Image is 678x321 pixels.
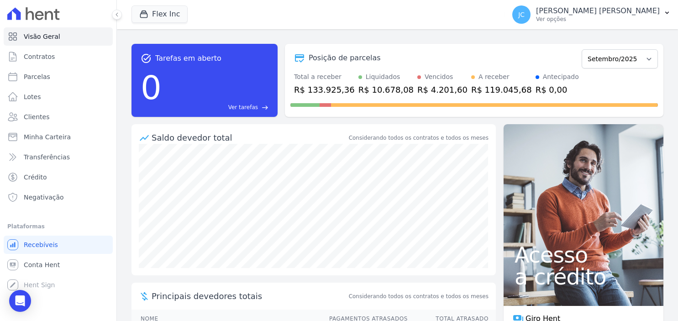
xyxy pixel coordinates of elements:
[294,72,355,82] div: Total a receber
[4,148,113,166] a: Transferências
[24,240,58,249] span: Recebíveis
[309,53,381,63] div: Posição de parcelas
[152,132,347,144] div: Saldo devedor total
[349,134,489,142] div: Considerando todos os contratos e todos os meses
[141,53,152,64] span: task_alt
[9,290,31,312] div: Open Intercom Messenger
[228,103,258,111] span: Ver tarefas
[4,128,113,146] a: Minha Carteira
[4,47,113,66] a: Contratos
[471,84,532,96] div: R$ 119.045,68
[24,193,64,202] span: Negativação
[294,84,355,96] div: R$ 133.925,36
[4,188,113,206] a: Negativação
[24,153,70,162] span: Transferências
[165,103,268,111] a: Ver tarefas east
[425,72,453,82] div: Vencidos
[358,84,414,96] div: R$ 10.678,08
[4,168,113,186] a: Crédito
[4,88,113,106] a: Lotes
[24,260,60,269] span: Conta Hent
[4,27,113,46] a: Visão Geral
[4,68,113,86] a: Parcelas
[4,108,113,126] a: Clientes
[515,244,652,266] span: Acesso
[24,32,60,41] span: Visão Geral
[24,52,55,61] span: Contratos
[536,6,660,16] p: [PERSON_NAME] [PERSON_NAME]
[543,72,579,82] div: Antecipado
[4,236,113,254] a: Recebíveis
[24,92,41,101] span: Lotes
[24,132,71,142] span: Minha Carteira
[131,5,188,23] button: Flex Inc
[349,292,489,300] span: Considerando todos os contratos e todos os meses
[536,16,660,23] p: Ver opções
[505,2,678,27] button: JC [PERSON_NAME] [PERSON_NAME] Ver opções
[518,11,525,18] span: JC
[24,173,47,182] span: Crédito
[152,290,347,302] span: Principais devedores totais
[155,53,221,64] span: Tarefas em aberto
[7,221,109,232] div: Plataformas
[515,266,652,288] span: a crédito
[262,104,268,111] span: east
[24,112,49,121] span: Clientes
[4,256,113,274] a: Conta Hent
[141,64,162,111] div: 0
[536,84,579,96] div: R$ 0,00
[366,72,400,82] div: Liquidados
[417,84,468,96] div: R$ 4.201,60
[24,72,50,81] span: Parcelas
[478,72,510,82] div: A receber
